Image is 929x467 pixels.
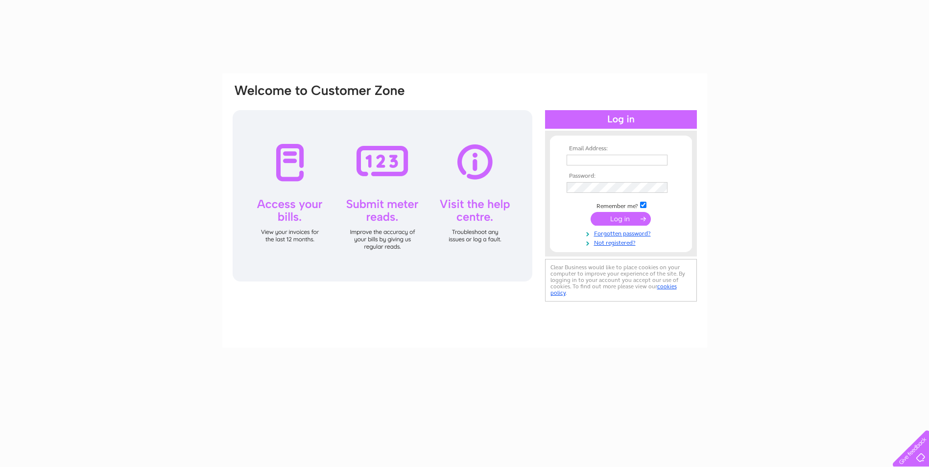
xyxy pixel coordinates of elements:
[591,212,651,226] input: Submit
[567,228,678,237] a: Forgotten password?
[564,173,678,180] th: Password:
[545,259,697,302] div: Clear Business would like to place cookies on your computer to improve your experience of the sit...
[564,145,678,152] th: Email Address:
[550,283,677,296] a: cookies policy
[567,237,678,247] a: Not registered?
[564,200,678,210] td: Remember me?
